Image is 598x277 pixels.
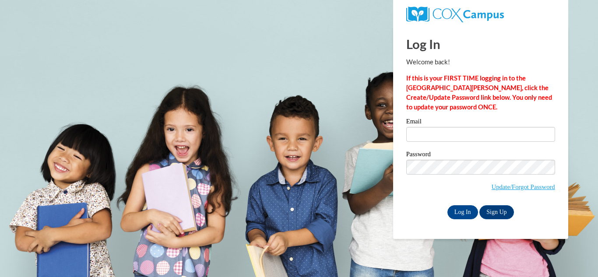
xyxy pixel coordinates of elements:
[406,35,555,53] h1: Log In
[406,118,555,127] label: Email
[492,183,555,190] a: Update/Forgot Password
[479,205,514,219] a: Sign Up
[406,74,552,111] strong: If this is your FIRST TIME logging in to the [GEOGRAPHIC_DATA][PERSON_NAME], click the Create/Upd...
[447,205,478,219] input: Log In
[406,7,504,22] img: COX Campus
[406,10,504,18] a: COX Campus
[406,57,555,67] p: Welcome back!
[406,151,555,160] label: Password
